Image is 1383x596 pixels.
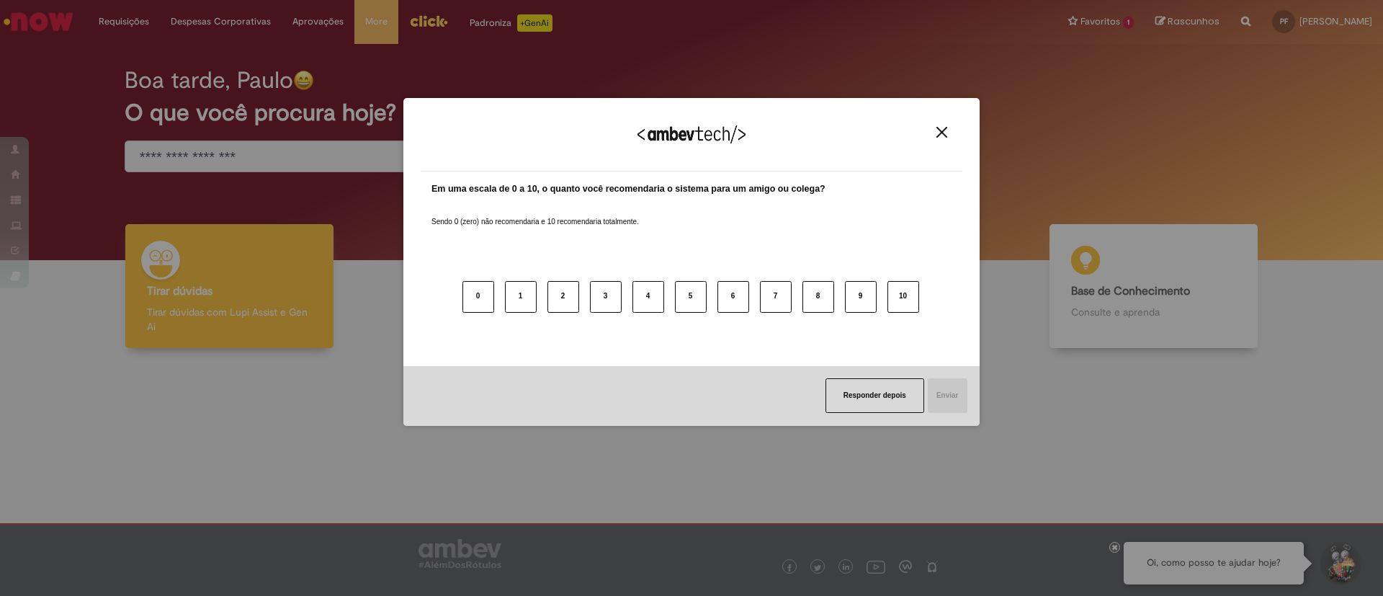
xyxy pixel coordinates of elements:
button: 6 [717,281,749,313]
label: Sendo 0 (zero) não recomendaria e 10 recomendaria totalmente. [431,200,639,227]
button: 0 [462,281,494,313]
button: 3 [590,281,622,313]
button: 2 [547,281,579,313]
img: Logo Ambevtech [637,125,746,143]
button: 5 [675,281,707,313]
label: Em uma escala de 0 a 10, o quanto você recomendaria o sistema para um amigo ou colega? [431,182,825,196]
button: 10 [887,281,919,313]
button: 4 [632,281,664,313]
img: Close [936,127,947,138]
button: 9 [845,281,877,313]
button: 1 [505,281,537,313]
button: 8 [802,281,834,313]
button: Responder depois [825,378,924,413]
button: 7 [760,281,792,313]
button: Close [932,126,952,138]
